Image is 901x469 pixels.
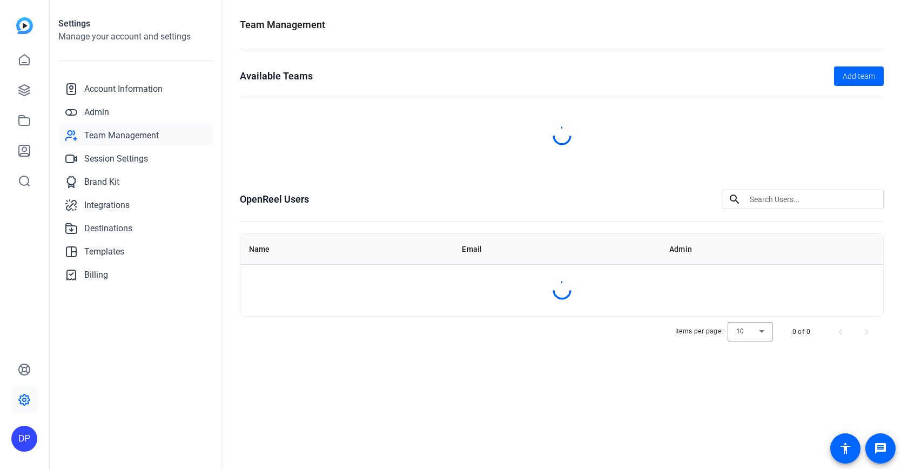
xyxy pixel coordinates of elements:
[58,17,213,30] h1: Settings
[58,195,213,216] a: Integrations
[84,129,159,142] span: Team Management
[874,442,887,455] mat-icon: message
[58,264,213,286] a: Billing
[58,102,213,123] a: Admin
[843,71,875,82] span: Add team
[834,66,884,86] button: Add team
[58,148,213,170] a: Session Settings
[675,326,723,337] div: Items per page:
[84,176,119,189] span: Brand Kit
[661,234,883,264] th: Admin
[84,269,108,282] span: Billing
[84,83,163,96] span: Account Information
[853,319,879,345] button: Next page
[722,193,748,206] mat-icon: search
[58,171,213,193] a: Brand Kit
[828,319,853,345] button: Previous page
[58,125,213,146] a: Team Management
[792,326,810,337] div: 0 of 0
[58,30,213,43] h2: Manage your account and settings
[240,192,309,207] h1: OpenReel Users
[16,17,33,34] img: blue-gradient.svg
[750,193,875,206] input: Search Users...
[240,234,453,264] th: Name
[58,78,213,100] a: Account Information
[11,426,37,452] div: DP
[839,442,852,455] mat-icon: accessibility
[84,245,124,258] span: Templates
[453,234,661,264] th: Email
[84,152,148,165] span: Session Settings
[240,17,325,32] h1: Team Management
[58,241,213,263] a: Templates
[84,222,132,235] span: Destinations
[84,199,130,212] span: Integrations
[58,218,213,239] a: Destinations
[84,106,109,119] span: Admin
[240,69,313,84] h1: Available Teams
